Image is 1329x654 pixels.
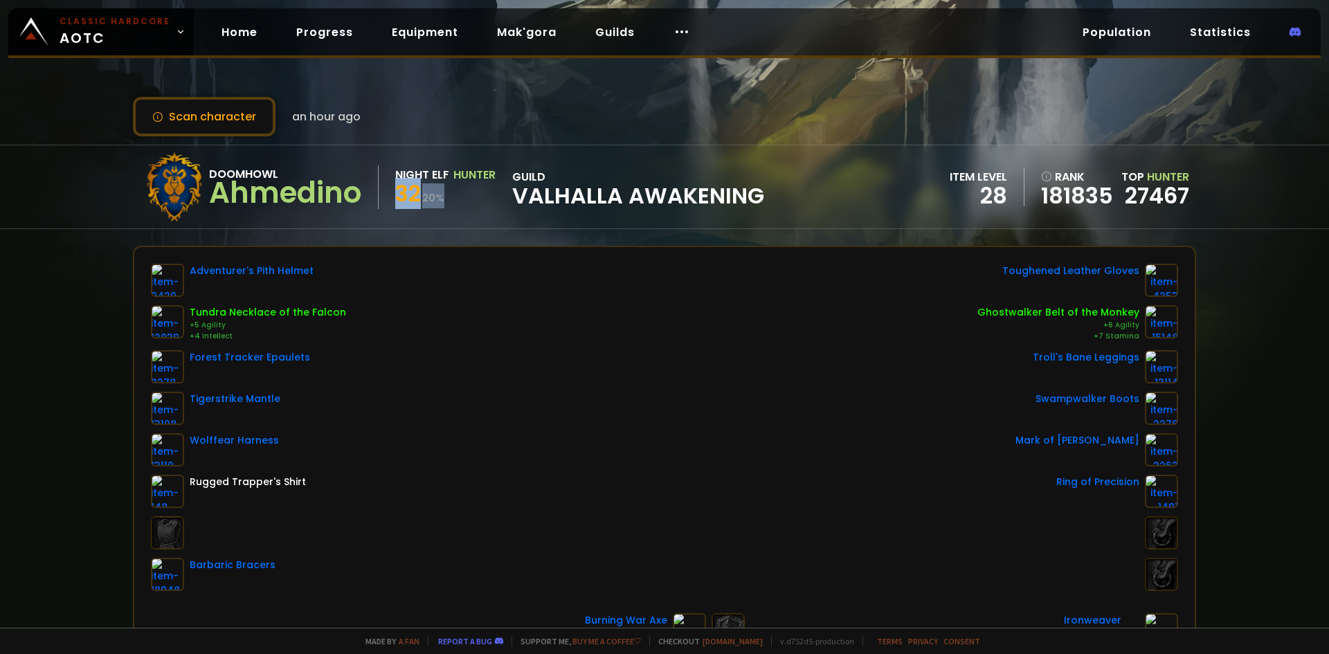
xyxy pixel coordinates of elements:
[8,8,194,55] a: Classic HardcoreAOTC
[151,433,184,466] img: item-13110
[512,185,764,206] span: Valhalla Awakening
[399,636,419,646] a: a fan
[703,636,763,646] a: [DOMAIN_NAME]
[943,636,980,646] a: Consent
[1064,613,1139,628] div: Ironweaver
[1036,392,1139,406] div: Swampwalker Boots
[1147,169,1189,185] span: Hunter
[422,191,444,205] small: 20 %
[209,165,361,183] div: Doomhowl
[584,18,646,46] a: Guilds
[209,183,361,203] div: Ahmedino
[1145,433,1178,466] img: item-2262
[977,305,1139,320] div: Ghostwalker Belt of the Monkey
[190,350,310,365] div: Forest Tracker Epaulets
[210,18,269,46] a: Home
[190,331,346,342] div: +4 Intellect
[292,108,361,125] span: an hour ago
[151,475,184,508] img: item-148
[190,264,314,278] div: Adventurer's Pith Helmet
[1145,475,1178,508] img: item-1491
[977,331,1139,342] div: +7 Stamina
[1056,475,1139,489] div: Ring of Precision
[357,636,419,646] span: Made by
[1125,180,1189,211] a: 27467
[908,636,938,646] a: Privacy
[151,305,184,338] img: item-12039
[1145,305,1178,338] img: item-15148
[190,392,280,406] div: Tigerstrike Mantle
[877,636,903,646] a: Terms
[1145,264,1178,297] img: item-4253
[395,178,421,209] span: 32
[950,168,1007,185] div: item level
[771,636,854,646] span: v. d752d5 - production
[151,264,184,297] img: item-9420
[1041,168,1113,185] div: rank
[486,18,568,46] a: Mak'gora
[151,392,184,425] img: item-13108
[190,475,306,489] div: Rugged Trapper's Shirt
[453,166,496,183] div: Hunter
[1145,350,1178,383] img: item-13114
[151,558,184,591] img: item-18948
[512,168,764,206] div: guild
[190,305,346,320] div: Tundra Necklace of the Falcon
[381,18,469,46] a: Equipment
[438,636,492,646] a: Report a bug
[60,15,170,28] small: Classic Hardcore
[1015,433,1139,448] div: Mark of [PERSON_NAME]
[977,320,1139,331] div: +6 Agility
[285,18,364,46] a: Progress
[1002,264,1139,278] div: Toughened Leather Gloves
[190,558,275,572] div: Barbaric Bracers
[649,636,763,646] span: Checkout
[572,636,641,646] a: Buy me a coffee
[1121,168,1189,185] div: Top
[1145,392,1178,425] img: item-2276
[1072,18,1162,46] a: Population
[190,433,279,448] div: Wolffear Harness
[151,350,184,383] img: item-2278
[950,185,1007,206] div: 28
[395,166,449,183] div: Night Elf
[133,97,275,136] button: Scan character
[1041,185,1113,206] a: 181835
[190,320,346,331] div: +5 Agility
[585,613,667,628] div: Burning War Axe
[60,15,170,48] span: AOTC
[1033,350,1139,365] div: Troll's Bane Leggings
[512,636,641,646] span: Support me,
[1179,18,1262,46] a: Statistics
